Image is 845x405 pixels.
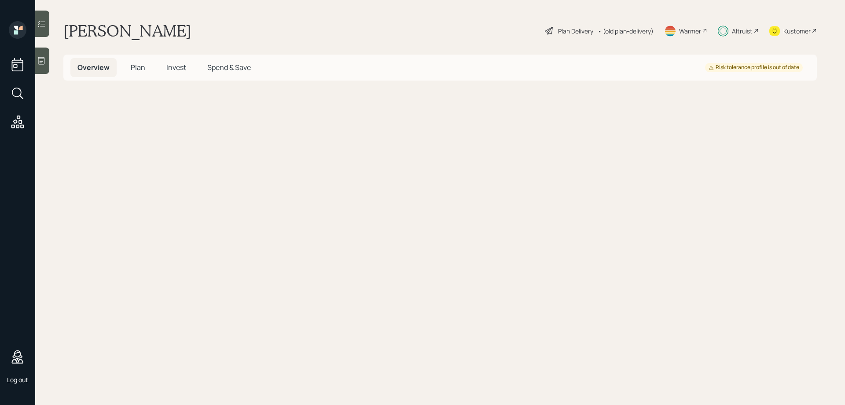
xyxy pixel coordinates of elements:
[598,26,654,36] div: • (old plan-delivery)
[732,26,753,36] div: Altruist
[783,26,811,36] div: Kustomer
[7,376,28,384] div: Log out
[679,26,701,36] div: Warmer
[77,63,110,72] span: Overview
[207,63,251,72] span: Spend & Save
[558,26,593,36] div: Plan Delivery
[166,63,186,72] span: Invest
[709,64,799,71] div: Risk tolerance profile is out of date
[63,21,191,40] h1: [PERSON_NAME]
[131,63,145,72] span: Plan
